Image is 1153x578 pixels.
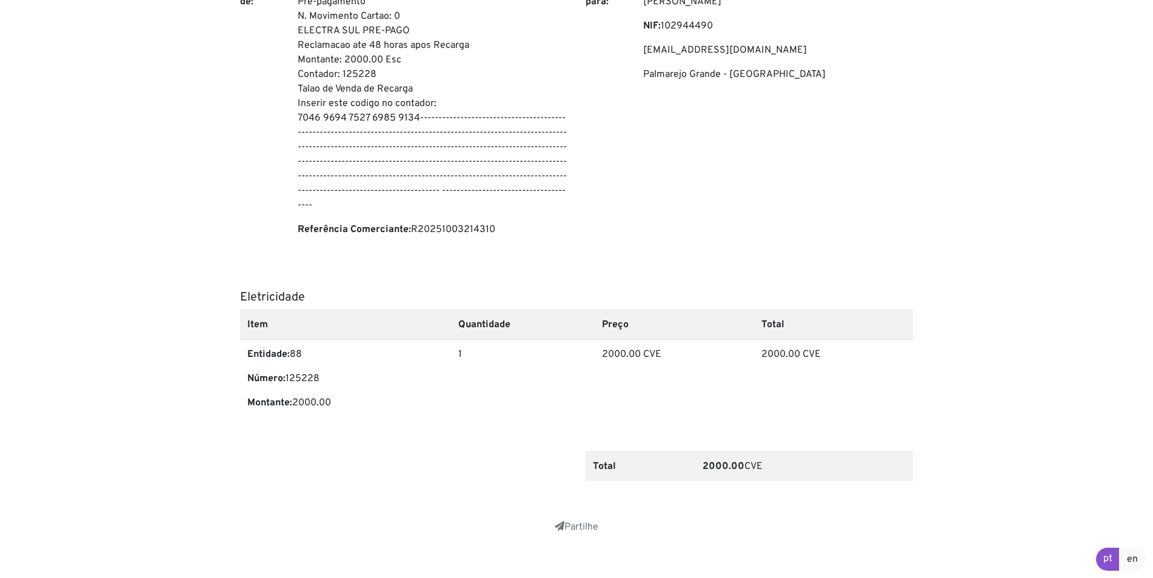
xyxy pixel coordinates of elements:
th: Preço [595,310,754,339]
p: 102944490 [643,19,913,33]
p: 125228 [247,371,444,386]
th: Total [586,451,695,481]
a: en [1119,548,1146,571]
p: Palmarejo Grande - [GEOGRAPHIC_DATA] [643,67,913,82]
b: Referência Comerciante: [298,224,411,236]
b: Montante: [247,397,292,409]
a: Partilhe [555,521,598,533]
p: [EMAIL_ADDRESS][DOMAIN_NAME] [643,43,913,58]
a: pt [1096,548,1120,571]
p: 2000.00 [247,396,444,410]
b: Número: [247,373,286,385]
td: 2000.00 CVE [595,339,754,427]
td: CVE [695,451,913,481]
p: R20251003214310 [298,222,567,237]
p: 88 [247,347,444,362]
th: Quantidade [451,310,595,339]
th: Item [240,310,451,339]
th: Total [754,310,913,339]
b: NIF: [643,20,661,32]
h5: Eletricidade [240,290,913,305]
td: 1 [451,339,595,427]
b: Entidade: [247,348,290,360]
td: 2000.00 CVE [754,339,913,427]
b: 2000.00 [703,460,744,473]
